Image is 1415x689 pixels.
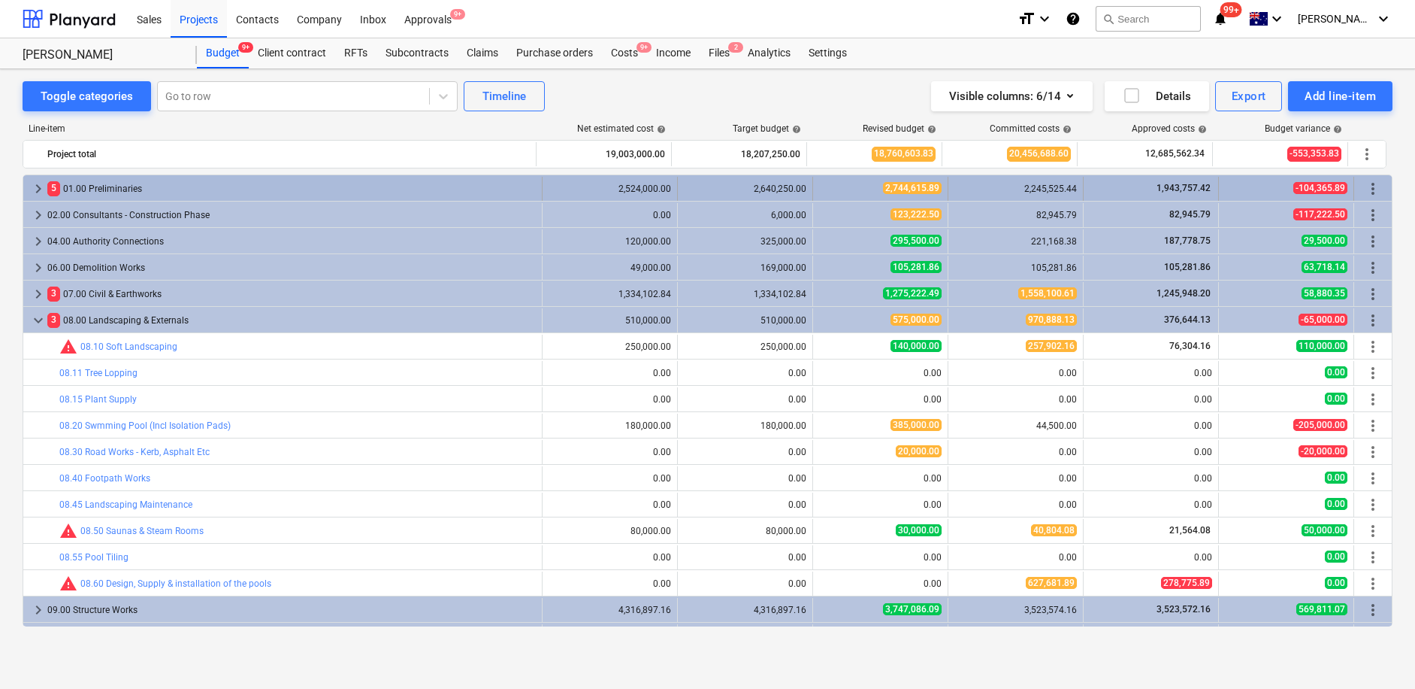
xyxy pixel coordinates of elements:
div: 02.00 Consultants - Construction Phase [47,203,536,227]
span: help [654,125,666,134]
span: keyboard_arrow_right [29,180,47,198]
div: 07.00 Civil & Earthworks [47,282,536,306]
span: 20,000.00 [896,445,942,457]
span: 385,000.00 [890,419,942,431]
span: 0.00 [1325,498,1347,510]
span: 82,945.79 [1168,209,1212,220]
div: 0.00 [684,394,806,405]
a: Client contract [249,38,335,68]
div: 105,281.86 [954,263,1077,273]
span: 105,281.86 [1163,262,1212,272]
span: 63,718.14 [1302,261,1347,273]
div: Analytics [739,38,800,68]
div: Project total [47,142,530,166]
span: 575,000.00 [890,314,942,326]
span: 2 [728,42,743,53]
div: 0.00 [684,499,806,510]
span: 1,275,222.49 [883,287,942,299]
a: 08.45 Landscaping Maintenance [59,499,192,510]
div: 09.00 Structure Works [47,598,536,622]
span: More actions [1364,232,1382,250]
div: Visible columns : 6/14 [949,87,1075,106]
span: More actions [1364,285,1382,303]
div: 0.00 [954,499,1077,510]
span: 50,000.00 [1302,524,1347,536]
div: 6,000.00 [684,210,806,220]
div: 10.00 Waterproofing [47,624,536,648]
span: More actions [1358,145,1376,163]
div: 01.00 Preliminaries [47,177,536,201]
span: 9+ [636,42,652,53]
div: 0.00 [1090,552,1212,563]
span: 187,778.75 [1163,235,1212,246]
a: Files2 [700,38,739,68]
span: 3,747,086.09 [883,603,942,615]
a: 08.20 Swmming Pool (Incl Isolation Pads) [59,420,231,431]
a: Claims [458,38,507,68]
div: 2,640,250.00 [684,184,806,194]
span: More actions [1364,601,1382,619]
div: Details [1123,87,1191,106]
div: 80,000.00 [549,526,671,536]
div: 0.00 [684,552,806,563]
div: 0.00 [954,368,1077,378]
button: Timeline [464,81,545,111]
div: 0.00 [1090,499,1212,510]
a: Budget9+ [197,38,249,68]
button: Toggle categories [23,81,151,111]
i: Knowledge base [1066,10,1081,28]
button: Add line-item [1288,81,1392,111]
span: More actions [1364,417,1382,435]
div: 4,316,897.16 [549,605,671,615]
a: 08.40 Footpath Works [59,473,150,484]
a: Subcontracts [376,38,458,68]
div: 250,000.00 [549,341,671,352]
div: 49,000.00 [549,263,671,273]
div: 221,168.38 [954,236,1077,247]
div: 0.00 [819,473,942,484]
span: 627,681.89 [1026,577,1077,589]
span: Committed costs exceed revised budget [59,575,77,593]
span: More actions [1364,259,1382,277]
div: 4,316,897.16 [684,605,806,615]
div: 2,524,000.00 [549,184,671,194]
div: 0.00 [549,210,671,220]
span: -117,222.50 [1293,208,1347,220]
div: Add line-item [1305,87,1376,106]
div: 0.00 [549,473,671,484]
div: 04.00 Authority Connections [47,229,536,253]
a: 08.60 Design, Supply & installation of the pools [80,578,271,589]
div: 1,334,102.84 [549,289,671,299]
div: 0.00 [549,394,671,405]
span: keyboard_arrow_right [29,285,47,303]
span: More actions [1364,575,1382,593]
div: 82,945.79 [954,210,1077,220]
span: 9+ [238,42,253,53]
div: 0.00 [1090,420,1212,431]
div: Costs [602,38,647,68]
span: 9+ [450,9,465,20]
span: 0.00 [1325,472,1347,484]
span: -205,000.00 [1293,419,1347,431]
span: 278,775.89 [1161,577,1212,589]
div: [PERSON_NAME] [23,47,179,63]
div: 510,000.00 [549,315,671,326]
i: format_size [1017,10,1036,28]
div: 0.00 [1090,368,1212,378]
div: 169,000.00 [684,263,806,273]
div: 0.00 [549,368,671,378]
span: keyboard_arrow_right [29,259,47,277]
span: keyboard_arrow_down [29,311,47,329]
span: 123,222.50 [890,208,942,220]
div: 120,000.00 [549,236,671,247]
span: 2,744,615.89 [883,182,942,194]
div: Line-item [23,123,537,134]
div: 0.00 [819,552,942,563]
span: 1,943,757.42 [1155,183,1212,193]
span: 0.00 [1325,366,1347,378]
a: Settings [800,38,856,68]
div: 0.00 [954,552,1077,563]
